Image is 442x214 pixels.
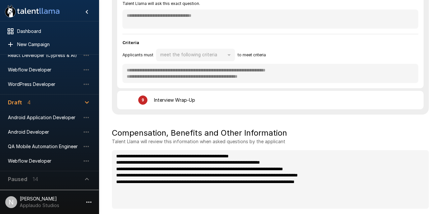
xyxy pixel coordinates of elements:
div: 9 [142,98,144,102]
span: Applicants must [122,52,153,58]
p: Talent Llama will review this information when asked questions by the applicant [112,138,429,145]
div: meet the following criteria [156,49,235,61]
h5: Compensation, Benefits and Other Information [112,128,429,138]
span: to meet criteria [238,52,266,58]
b: Criteria [122,40,139,45]
span: Talent Llama will ask this exact question. [122,0,200,7]
p: Interview Wrap-Up [154,97,195,103]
